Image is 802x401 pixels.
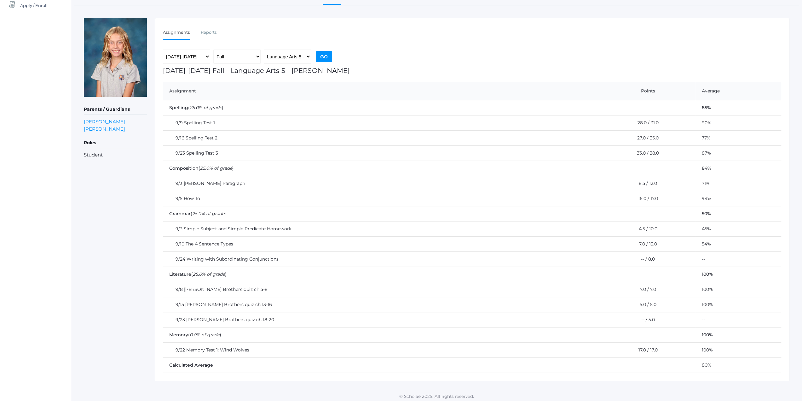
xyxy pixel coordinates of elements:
td: 9/23 [PERSON_NAME] Brothers quiz ch 18-20 [163,312,596,327]
td: 9/9 Spelling Test 1 [163,115,596,130]
td: 90% [695,115,781,130]
td: 28.0 / 31.0 [596,115,695,130]
th: Points [596,82,695,100]
img: Beaux Baron [84,18,147,97]
td: 27.0 / 35.0 [596,130,695,145]
td: 9/15 [PERSON_NAME] Brothers quiz ch 13-16 [163,297,596,312]
td: 17.0 / 17.0 [596,342,695,357]
td: 5.0 / 5.0 [596,297,695,312]
td: 9/3 [PERSON_NAME] Paragraph [163,176,596,191]
td: 54% [695,236,781,251]
td: ( ) [163,327,695,342]
td: 9/24 Writing with Subordinating Conjunctions [163,251,596,267]
td: 100% [695,342,781,357]
td: 9/16 Spelling Test 2 [163,130,596,145]
td: 7.0 / 13.0 [596,236,695,251]
td: 77% [695,130,781,145]
span: Literature [169,271,191,277]
td: 45% [695,221,781,236]
span: Memory [169,332,188,338]
h5: Parents / Guardians [84,104,147,115]
h5: Roles [84,138,147,148]
td: 9/23 Spelling Test 3 [163,145,596,161]
a: Assignments [163,26,190,40]
td: 100% [695,267,781,282]
a: [PERSON_NAME] [84,125,125,133]
td: ( ) [163,206,695,221]
a: Reports [201,26,216,39]
th: Assignment [163,82,596,100]
td: 50% [695,206,781,221]
td: 9/22 Memory Test 1: Wind Wolves [163,342,596,357]
td: ( ) [163,161,695,176]
em: 25.0% of grade [193,271,225,277]
h1: [DATE]-[DATE] Fall - Language Arts 5 - [PERSON_NAME] [163,67,781,74]
td: 80% [695,357,781,373]
td: 4.5 / 10.0 [596,221,695,236]
a: [PERSON_NAME] [84,118,125,125]
span: Composition [169,165,199,171]
td: ( ) [163,100,695,115]
td: 9/3 Simple Subject and Simple Predicate Homework [163,221,596,236]
td: 100% [695,282,781,297]
td: 9/10 The 4 Sentence Types [163,236,596,251]
td: 9/8 [PERSON_NAME] Brothers quiz ch 5-8 [163,282,596,297]
td: ( ) [163,267,695,282]
th: Average [695,82,781,100]
td: 100% [695,327,781,342]
td: -- [695,312,781,327]
em: 25.0% of grade [200,165,232,171]
td: -- [695,251,781,267]
span: Spelling [169,105,188,110]
td: 85% [695,100,781,115]
em: 25.0% of grade [192,211,224,216]
td: 33.0 / 38.0 [596,145,695,161]
td: -- / 5.0 [596,312,695,327]
span: Grammar [169,211,191,216]
input: Go [316,51,332,62]
td: Calculated Average [163,357,695,373]
td: -- / 8.0 [596,251,695,267]
td: 71% [695,176,781,191]
td: 7.0 / 7.0 [596,282,695,297]
p: © Scholae 2025. All rights reserved. [71,393,802,399]
td: 9/5 How To [163,191,596,206]
em: 0.0% of grade [190,332,220,338]
li: Student [84,151,147,159]
td: 100% [695,297,781,312]
td: 94% [695,191,781,206]
em: 25.0% of grade [190,105,222,110]
td: 16.0 / 17.0 [596,191,695,206]
td: 87% [695,145,781,161]
td: 8.5 / 12.0 [596,176,695,191]
td: 84% [695,161,781,176]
